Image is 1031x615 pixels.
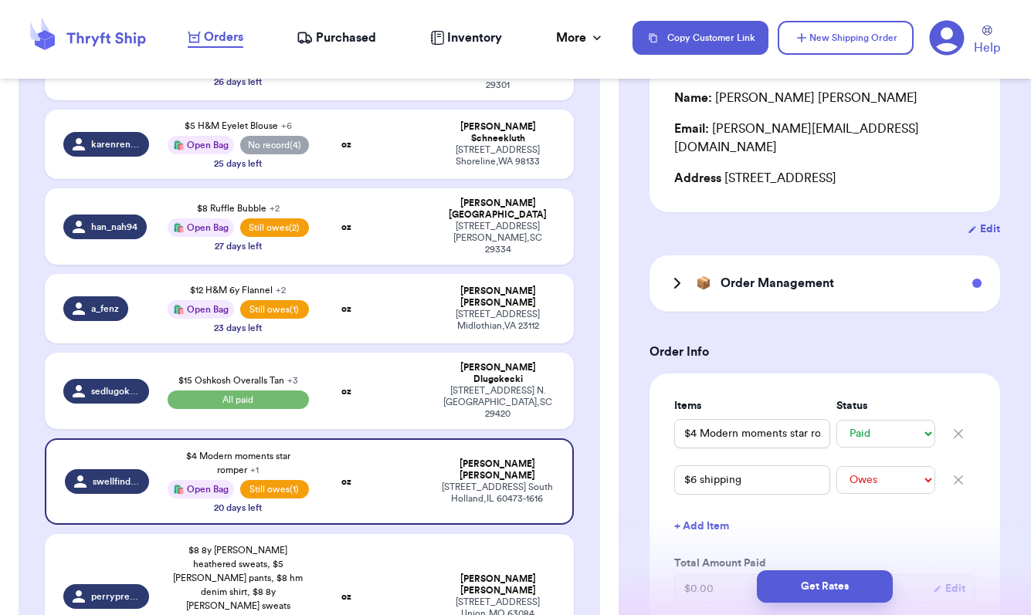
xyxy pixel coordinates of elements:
div: [PERSON_NAME] [PERSON_NAME] [441,286,555,309]
span: + 6 [281,121,292,130]
span: + 2 [270,204,280,213]
div: 20 days left [214,502,262,514]
span: Orders [204,28,243,46]
div: [PERSON_NAME] Dlugokecki [441,362,555,385]
strong: oz [341,592,351,601]
div: 🛍️ Open Bag [168,300,234,319]
span: + 1 [250,465,259,475]
div: [PERSON_NAME] Schneekluth [441,121,555,144]
div: [PERSON_NAME] [PERSON_NAME] [441,458,554,482]
div: 23 days left [214,322,262,334]
div: [PERSON_NAME][EMAIL_ADDRESS][DOMAIN_NAME] [674,120,975,157]
label: Items [674,398,830,414]
a: Orders [188,28,243,48]
span: Address [674,172,721,184]
span: $5 H&M Eyelet Blouse [185,121,292,130]
span: $4 Modern moments star romper [186,451,290,475]
span: Name: [674,92,712,104]
div: [PERSON_NAME] [GEOGRAPHIC_DATA] [441,198,555,221]
div: [STREET_ADDRESS] Midlothian , VA 23112 [441,309,555,332]
strong: oz [341,222,351,231]
span: swellfindsco [93,475,140,488]
label: Status [836,398,935,414]
a: Purchased [297,29,376,47]
button: Edit [968,221,1000,237]
button: Copy Customer Link [633,21,768,55]
div: [STREET_ADDRESS] [PERSON_NAME] , SC 29334 [441,221,555,255]
span: Inventory [447,29,502,47]
strong: oz [341,387,351,396]
span: + 3 [287,376,298,385]
div: [STREET_ADDRESS] Shoreline , WA 98133 [441,144,555,167]
span: Still owes (1) [240,300,308,319]
div: 🛍️ Open Bag [168,218,234,237]
div: More [556,29,605,47]
strong: oz [341,140,351,149]
div: [STREET_ADDRESS] N. [GEOGRAPHIC_DATA] , SC 29420 [441,385,555,420]
span: $12 H&M 6y Flannel [190,286,286,295]
span: han_nah94 [91,221,137,233]
a: Inventory [430,29,502,47]
span: $15 Oshkosh Overalls Tan [178,376,298,385]
a: Help [974,25,1000,57]
div: [PERSON_NAME] [PERSON_NAME] [674,89,917,107]
label: Total Amount Paid [674,556,975,571]
span: Email: [674,123,709,135]
strong: oz [341,477,351,486]
span: a_fenz [91,302,119,315]
strong: oz [341,304,351,313]
div: [STREET_ADDRESS] South Holland , IL 60473-1616 [441,482,554,505]
span: karenrenee [91,138,140,150]
span: Still owes (2) [240,218,308,237]
span: + 2 [276,286,286,295]
div: [PERSON_NAME] [PERSON_NAME] [441,573,555,596]
button: New Shipping Order [778,21,914,55]
div: 🛍️ Open Bag [168,136,234,154]
div: 🛍️ Open Bag [168,480,234,498]
span: $8 8y [PERSON_NAME] heathered sweats, $5 [PERSON_NAME] pants, $8 hm denim shirt, $8 8y [PERSON_NA... [173,546,303,610]
button: Get Rates [757,570,893,603]
span: 📦 [696,274,711,292]
span: perrypreloved_thriftedthreads [91,590,140,603]
h3: Order Info [649,343,1000,361]
h3: Order Management [721,274,834,292]
button: + Add Item [668,509,982,543]
span: sedlugokecki [91,385,140,397]
span: Help [974,39,1000,57]
div: 26 days left [214,76,262,88]
span: Still owes (1) [240,480,308,498]
span: All paid [168,390,308,409]
div: [STREET_ADDRESS] [674,169,975,188]
div: 27 days left [215,240,262,252]
div: 25 days left [214,157,262,170]
span: $8 Ruffle Bubble [197,204,280,213]
span: Purchased [316,29,376,47]
span: No record (4) [240,136,308,154]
